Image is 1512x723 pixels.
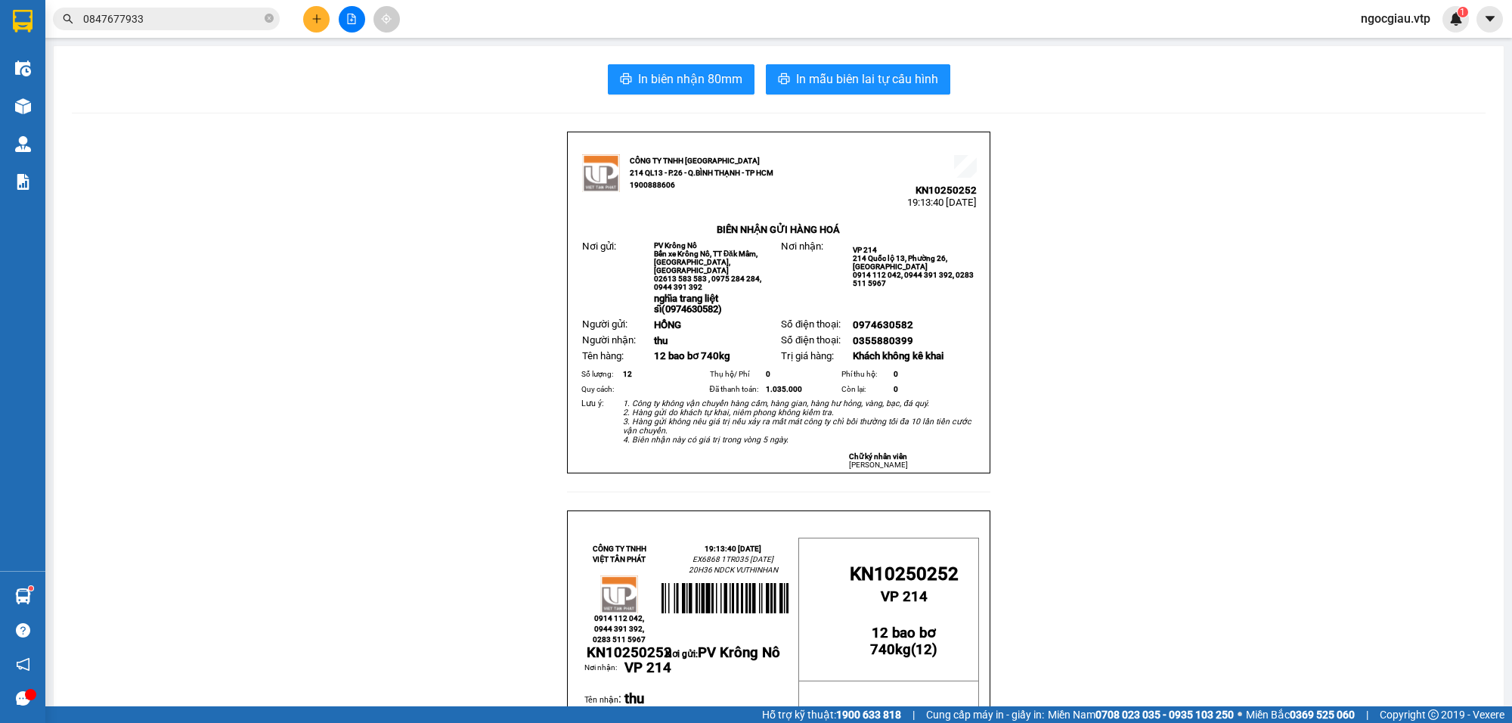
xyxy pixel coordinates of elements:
span: 1 [1460,7,1465,17]
strong: 1900 633 818 [836,709,901,721]
span: notification [16,657,30,672]
td: Quy cách: [579,382,621,397]
span: Nơi gửi: [665,649,780,659]
span: 0914 112 042, 0944 391 392, 0283 511 5967 [853,271,974,287]
button: printerIn mẫu biên lai tự cấu hình [766,64,950,95]
span: Miền Bắc [1246,706,1355,723]
span: 12 bao bơ 740kg [654,350,730,361]
img: warehouse-icon [15,61,31,76]
span: 12 bao bơ 740kg [870,625,936,658]
td: Đã thanh toán: [708,382,764,397]
span: In biên nhận 80mm [638,70,742,88]
span: [PERSON_NAME] [849,461,908,469]
span: plus [311,14,322,24]
span: nghĩa trang liệt sĩ(0974630582) [654,293,722,315]
span: 0 [766,370,770,378]
img: logo [600,576,638,613]
strong: Chữ ký nhân viên [849,452,907,461]
span: search [63,14,73,24]
span: copyright [1428,709,1439,720]
td: Thụ hộ/ Phí [708,367,764,382]
span: 1.035.000 [766,385,802,393]
span: EX6868 1TR035 [DATE] 20H36 NDCK VUTHINHAN [689,555,778,574]
span: Miền Nam [1048,706,1234,723]
span: HỒNG [654,319,681,330]
sup: 1 [29,586,33,591]
span: VP 214 [853,246,877,254]
span: message [16,691,30,706]
td: Phí thu hộ: [839,367,892,382]
span: Hỗ trợ kỹ thuật: [762,706,901,723]
input: Tìm tên, số ĐT hoặc mã đơn [83,11,262,27]
span: 12 [916,641,932,658]
img: solution-icon [15,174,31,190]
span: KN10250252 [587,644,672,661]
span: 19:13:40 [DATE] [907,197,977,208]
span: Người gửi: [582,318,627,330]
span: question-circle [16,623,30,638]
span: | [912,706,915,723]
span: thu [654,335,668,346]
sup: 1 [1458,7,1468,17]
span: 214 Quốc lộ 13, Phường 26, [GEOGRAPHIC_DATA] [853,254,947,271]
span: Nơi gửi: [582,240,616,252]
img: warehouse-icon [15,588,31,604]
span: 19:13:40 [DATE] [705,545,761,553]
span: ngocgiau.vtp [1349,9,1442,28]
img: warehouse-icon [15,98,31,114]
span: 0355880399 [853,335,913,346]
strong: BIÊN NHẬN GỬI HÀNG HOÁ [717,224,840,235]
span: PV Krông Nô [654,241,697,250]
span: 02613 583 583 , 0975 284 284, 0944 391 392 [654,275,761,291]
span: Trị giá hàng: [781,350,834,361]
button: caret-down [1476,6,1503,33]
span: close-circle [265,12,274,26]
span: KN10250252 [916,185,977,196]
span: Bến xe Krông Nô, TT Đăk Mâm, [GEOGRAPHIC_DATA], [GEOGRAPHIC_DATA] [654,250,758,275]
img: icon-new-feature [1449,12,1463,26]
span: VP 214 [624,659,671,676]
span: Số điện thoại: [781,318,841,330]
button: printerIn biên nhận 80mm [608,64,754,95]
strong: ( ) [870,608,937,658]
span: 12 [623,370,632,378]
span: In mẫu biên lai tự cấu hình [796,70,938,88]
span: close-circle [265,14,274,23]
span: file-add [346,14,357,24]
span: Nơi nhận: [781,240,823,252]
img: warehouse-icon [15,136,31,152]
span: 0 [894,385,898,393]
em: 1. Công ty không vận chuyển hàng cấm, hàng gian, hàng hư hỏng, vàng, bạc, đá quý. 2. Hàng gửi do ... [623,399,971,445]
span: printer [620,73,632,87]
button: aim [373,6,400,33]
span: Người nhận: [582,334,636,346]
span: 0974630582 [853,319,913,330]
button: plus [303,6,330,33]
span: Cung cấp máy in - giấy in: [926,706,1044,723]
span: | [1366,706,1368,723]
td: Còn lại: [839,382,892,397]
img: logo [582,154,620,192]
span: Khách không kê khai [853,350,943,361]
img: logo-vxr [13,10,33,33]
td: Nơi nhận: [584,662,624,690]
span: Tên nhận [584,695,618,705]
strong: CÔNG TY TNHH [GEOGRAPHIC_DATA] 214 QL13 - P.26 - Q.BÌNH THẠNH - TP HCM 1900888606 [630,157,773,189]
strong: 0708 023 035 - 0935 103 250 [1095,709,1234,721]
span: printer [778,73,790,87]
span: thu [624,690,644,707]
span: : [584,691,621,706]
span: PV Krông Nô [698,644,780,661]
strong: CÔNG TY TNHH VIỆT TÂN PHÁT [593,545,646,563]
span: aim [381,14,392,24]
td: Số lượng: [579,367,621,382]
button: file-add [339,6,365,33]
span: KN10250252 [850,563,959,585]
span: ⚪️ [1238,712,1242,718]
span: VP 214 [881,588,928,605]
span: 0 [894,370,898,378]
span: caret-down [1483,12,1497,26]
span: Số điện thoại: [781,334,841,346]
strong: 0369 525 060 [1290,709,1355,721]
span: Tên hàng: [582,350,624,361]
